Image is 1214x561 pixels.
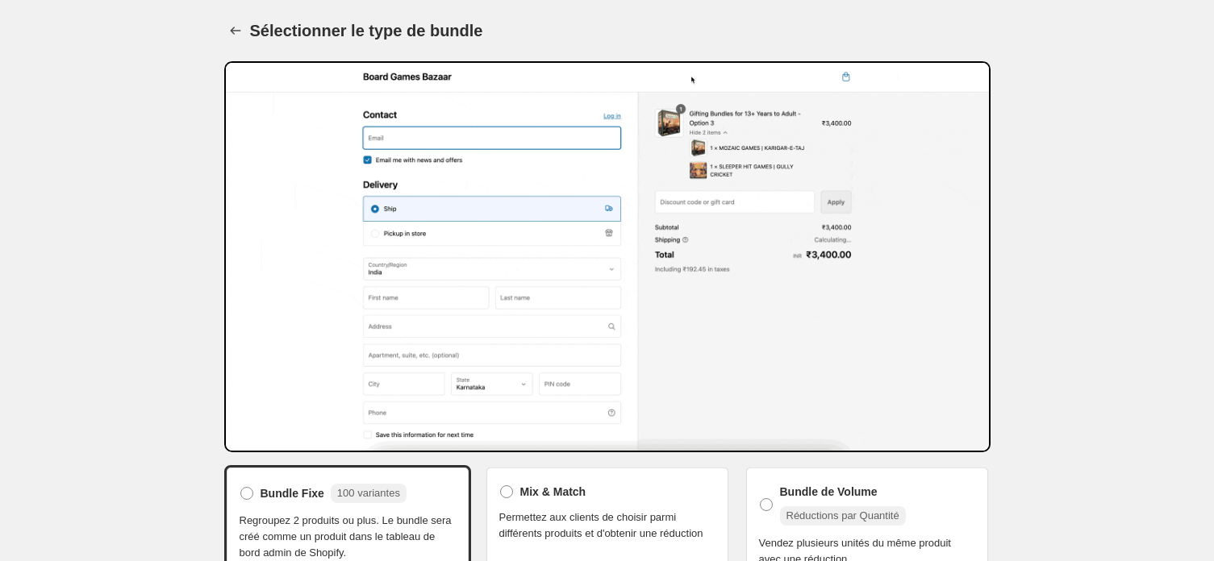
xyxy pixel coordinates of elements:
[780,484,878,500] span: Bundle de Volume
[261,485,324,501] span: Bundle Fixe
[499,509,715,542] span: Permettez aux clients de choisir parmi différents produits et d'obtenir une réduction
[224,19,247,42] button: Back
[250,21,483,40] h1: Sélectionner le type de bundle
[520,484,586,500] span: Mix & Match
[337,487,400,499] span: 100 variantes
[224,61,991,452] img: Bundle Preview
[240,513,456,561] span: Regroupez 2 produits ou plus. Le bundle sera créé comme un produit dans le tableau de bord admin ...
[786,509,899,522] span: Réductions par Quantité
